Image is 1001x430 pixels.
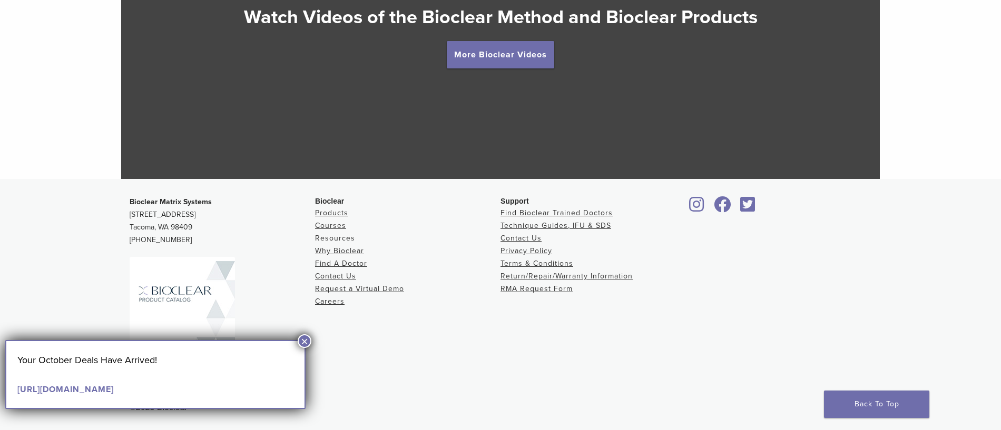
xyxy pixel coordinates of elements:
a: Courses [315,221,346,230]
a: Bioclear [710,203,734,213]
a: Terms & Conditions [500,259,573,268]
strong: Bioclear Matrix Systems [130,197,212,206]
a: Why Bioclear [315,246,364,255]
a: [URL][DOMAIN_NAME] [17,384,114,395]
a: Find A Doctor [315,259,367,268]
a: Careers [315,297,345,306]
a: Products [315,208,348,217]
a: Contact Us [315,272,356,281]
a: RMA Request Form [500,284,573,293]
a: Contact Us [500,234,542,243]
div: ©2025 Bioclear [130,401,871,414]
p: Your October Deals Have Arrived! [17,352,293,368]
a: Find Bioclear Trained Doctors [500,208,613,217]
a: Resources [315,234,355,243]
img: Bioclear [130,257,235,393]
p: [STREET_ADDRESS] Tacoma, WA 98409 [PHONE_NUMBER] [130,196,315,246]
a: Request a Virtual Demo [315,284,404,293]
a: Bioclear [737,203,759,213]
span: Support [500,197,529,205]
a: Back To Top [824,391,929,418]
a: Technique Guides, IFU & SDS [500,221,611,230]
h2: Watch Videos of the Bioclear Method and Bioclear Products [121,5,880,30]
a: Privacy Policy [500,246,552,255]
a: Return/Repair/Warranty Information [500,272,633,281]
a: Bioclear [686,203,708,213]
span: Bioclear [315,197,344,205]
a: More Bioclear Videos [447,41,554,68]
button: Close [298,334,311,348]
